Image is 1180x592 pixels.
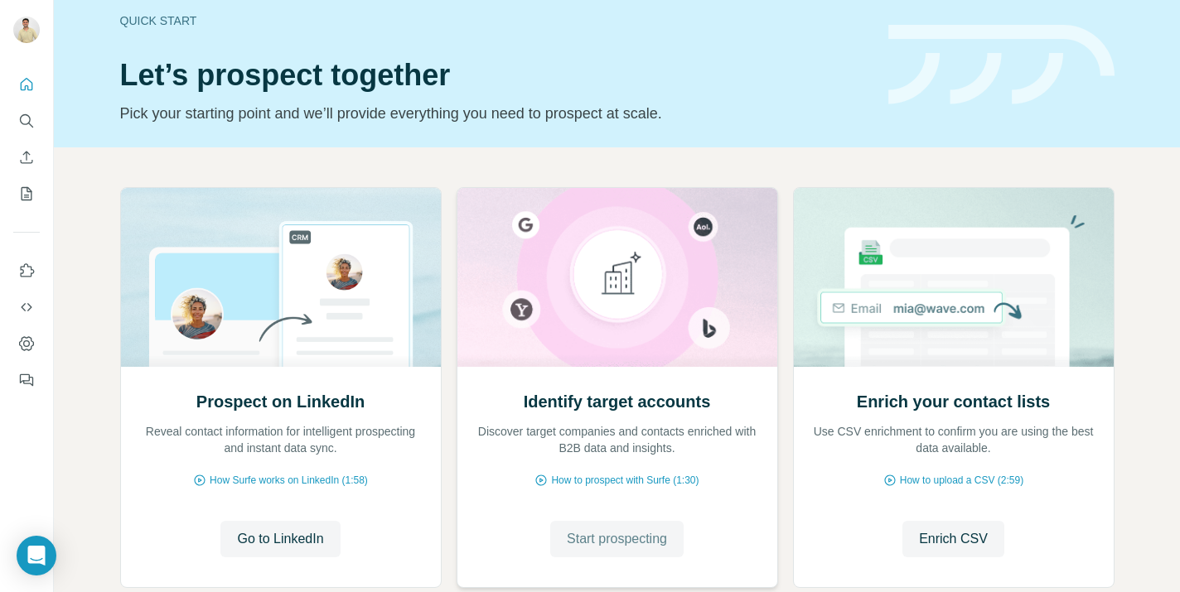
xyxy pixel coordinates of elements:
[120,102,868,125] p: Pick your starting point and we’ll provide everything you need to prospect at scale.
[919,529,988,549] span: Enrich CSV
[13,256,40,286] button: Use Surfe on LinkedIn
[220,521,340,557] button: Go to LinkedIn
[567,529,667,549] span: Start prospecting
[551,473,699,488] span: How to prospect with Surfe (1:30)
[902,521,1004,557] button: Enrich CSV
[196,390,365,413] h2: Prospect on LinkedIn
[138,423,424,456] p: Reveal contact information for intelligent prospecting and instant data sync.
[13,142,40,172] button: Enrich CSV
[13,17,40,43] img: Avatar
[120,188,442,367] img: Prospect on LinkedIn
[120,12,868,29] div: Quick start
[13,70,40,99] button: Quick start
[793,188,1115,367] img: Enrich your contact lists
[237,529,323,549] span: Go to LinkedIn
[888,25,1115,105] img: banner
[13,329,40,359] button: Dashboard
[550,521,684,557] button: Start prospecting
[857,390,1050,413] h2: Enrich your contact lists
[13,179,40,209] button: My lists
[457,188,778,367] img: Identify target accounts
[17,536,56,575] div: Open Intercom Messenger
[900,473,1023,488] span: How to upload a CSV (2:59)
[13,365,40,395] button: Feedback
[524,390,711,413] h2: Identify target accounts
[810,423,1097,456] p: Use CSV enrichment to confirm you are using the best data available.
[210,473,368,488] span: How Surfe works on LinkedIn (1:58)
[13,292,40,322] button: Use Surfe API
[474,423,761,456] p: Discover target companies and contacts enriched with B2B data and insights.
[13,106,40,136] button: Search
[120,59,868,92] h1: Let’s prospect together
